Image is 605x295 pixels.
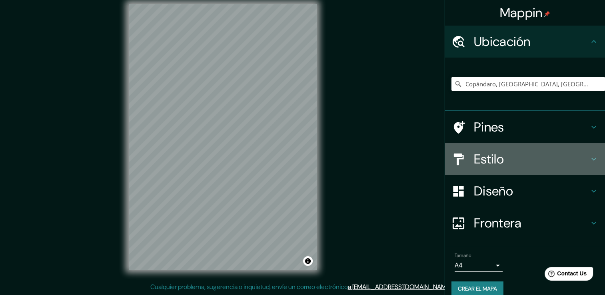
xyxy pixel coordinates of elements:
[474,183,589,199] h4: Diseño
[445,26,605,58] div: Ubicación
[474,34,589,50] h4: Ubicación
[445,175,605,207] div: Diseño
[445,207,605,239] div: Frontera
[474,151,589,167] h4: Estilo
[534,264,596,286] iframe: Help widget launcher
[474,215,589,231] h4: Frontera
[129,4,317,270] canvas: Mapa
[348,283,451,291] a: a [EMAIL_ADDRESS][DOMAIN_NAME]
[474,119,589,135] h4: Pines
[451,77,605,91] input: Elige tu ciudad o área
[455,259,503,272] div: A4
[455,252,471,259] label: Tamaño
[500,4,543,21] font: Mappin
[150,282,452,292] p: Cualquier problema, sugerencia o inquietud, envíe un correo electrónico .
[544,11,550,17] img: pin-icon.png
[445,111,605,143] div: Pines
[303,256,313,266] button: Alternar atribución
[458,284,497,294] font: Crear el mapa
[445,143,605,175] div: Estilo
